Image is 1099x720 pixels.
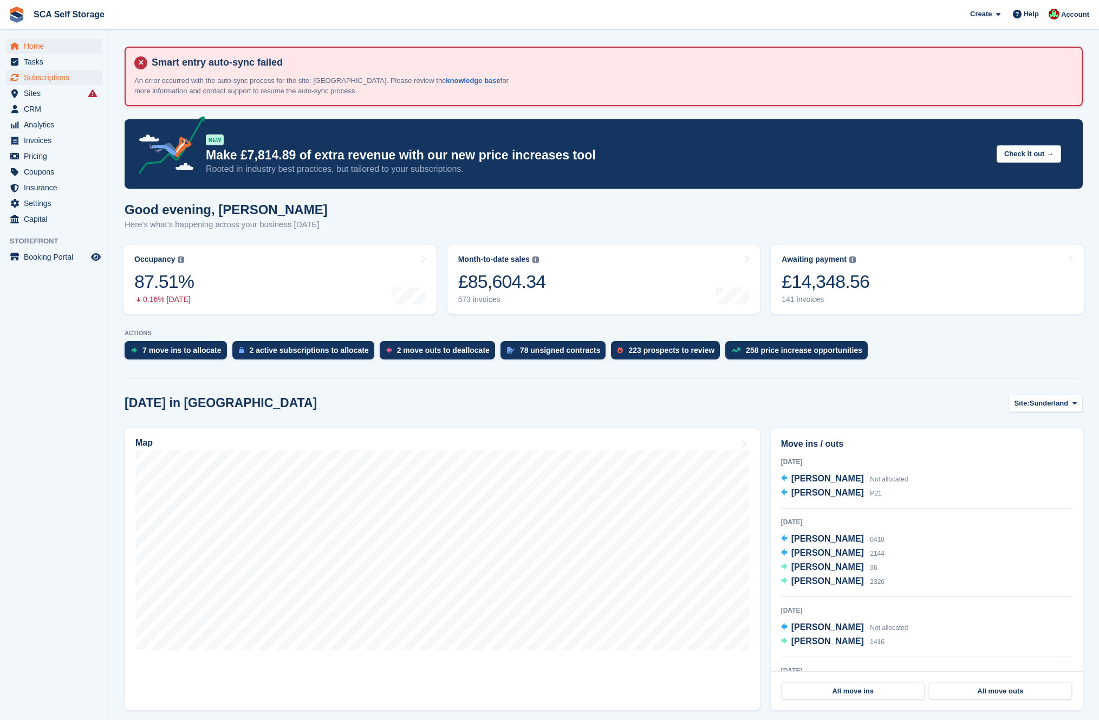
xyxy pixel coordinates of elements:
[782,295,869,304] div: 141 invoices
[791,562,864,571] span: [PERSON_NAME]
[386,347,392,353] img: move_outs_to_deallocate_icon-f764333ba52eb49d3ac5e1228854f67142a1ed5810a6f6cc68b1a99e826820c5.svg
[5,211,102,227] a: menu
[5,101,102,117] a: menu
[781,621,908,635] a: [PERSON_NAME] Not allocated
[532,256,539,263] img: icon-info-grey-7440780725fd019a000dd9b08b2336e03edf1995a4989e88bcd33f0948082b44.svg
[5,133,102,148] a: menu
[5,70,102,85] a: menu
[24,54,89,69] span: Tasks
[870,475,908,483] span: Not allocated
[500,341,612,365] a: 78 unsigned contracts
[997,145,1061,163] button: Check it out →
[458,271,546,293] div: £85,604.34
[446,76,500,85] a: knowledge base
[781,575,885,589] a: [PERSON_NAME] 2326
[791,576,864,586] span: [PERSON_NAME]
[781,635,885,649] a: [PERSON_NAME] 1416
[1061,9,1089,20] span: Account
[782,255,847,264] div: Awaiting payment
[147,56,1073,69] h4: Smart entry auto-sync failed
[458,255,530,264] div: Month-to-date sales
[24,211,89,227] span: Capital
[24,117,89,132] span: Analytics
[5,196,102,211] a: menu
[781,472,908,486] a: [PERSON_NAME] Not allocated
[870,490,881,497] span: P21
[725,341,873,365] a: 258 price increase opportunities
[125,218,328,231] p: Here's what's happening across your business [DATE]
[1030,398,1069,409] span: Sunderland
[24,196,89,211] span: Settings
[791,548,864,557] span: [PERSON_NAME]
[1024,9,1039,20] span: Help
[791,622,864,632] span: [PERSON_NAME]
[10,236,108,247] span: Storefront
[870,638,885,646] span: 1416
[781,457,1072,467] div: [DATE]
[781,606,1072,615] div: [DATE]
[732,348,740,352] img: price_increase_opportunities-93ffe204e8149a01c8c9dc8f82e8f89637d9d84a8eef4429ea346261dce0b2c0.svg
[24,70,89,85] span: Subscriptions
[5,164,102,179] a: menu
[250,346,369,355] div: 2 active subscriptions to allocate
[849,256,856,263] img: icon-info-grey-7440780725fd019a000dd9b08b2336e03edf1995a4989e88bcd33f0948082b44.svg
[24,133,89,148] span: Invoices
[380,341,500,365] a: 2 move outs to deallocate
[135,438,153,448] h2: Map
[611,341,725,365] a: 223 prospects to review
[781,486,882,500] a: [PERSON_NAME] P21
[628,346,714,355] div: 223 prospects to review
[781,561,877,575] a: [PERSON_NAME] 36
[5,180,102,195] a: menu
[5,54,102,69] a: menu
[206,134,224,145] div: NEW
[206,163,988,175] p: Rooted in industry best practices, but tailored to your subscriptions.
[239,346,244,353] img: active_subscription_to_allocate_icon-d502201f5373d7db506a760aba3b589e785aa758c864c3986d89f69b8ff3...
[791,488,864,497] span: [PERSON_NAME]
[24,164,89,179] span: Coupons
[929,683,1072,700] a: All move outs
[125,202,328,217] h1: Good evening, [PERSON_NAME]
[507,347,515,353] img: contract_signature_icon-13c848040528278c33f63329250d36e43548de30e8caae1d1a13099fd9432cc5.svg
[24,86,89,101] span: Sites
[5,117,102,132] a: menu
[134,295,194,304] div: 0.16% [DATE]
[9,7,25,23] img: stora-icon-8386f47178a22dfd0bd8f6a31ec36ba5ce8667c1dd55bd0f319d3a0aa187defe.svg
[24,249,89,265] span: Booking Portal
[125,330,1083,337] p: ACTIONS
[24,149,89,164] span: Pricing
[870,578,885,586] span: 2326
[24,101,89,117] span: CRM
[520,346,601,355] div: 78 unsigned contracts
[970,9,992,20] span: Create
[88,89,97,98] i: Smart entry sync failures have occurred
[134,271,194,293] div: 87.51%
[447,245,760,314] a: Month-to-date sales £85,604.34 573 invoices
[870,624,908,632] span: Not allocated
[134,255,175,264] div: Occupancy
[791,637,864,646] span: [PERSON_NAME]
[123,245,437,314] a: Occupancy 87.51% 0.16% [DATE]
[791,474,864,483] span: [PERSON_NAME]
[782,271,869,293] div: £14,348.56
[125,428,760,710] a: Map
[5,86,102,101] a: menu
[1009,395,1083,413] button: Site: Sunderland
[771,245,1084,314] a: Awaiting payment £14,348.56 141 invoices
[746,346,862,355] div: 258 price increase opportunities
[131,347,137,353] img: move_ins_to_allocate_icon-fdf77a2bb77ea45bf5b3d319d69a93e2d87916cf1d5bf7949dd705db3b84f3ca.svg
[125,396,317,410] h2: [DATE] in [GEOGRAPHIC_DATA]
[125,341,232,365] a: 7 move ins to allocate
[5,149,102,164] a: menu
[89,250,102,263] a: Preview store
[24,180,89,195] span: Insurance
[5,249,102,265] a: menu
[870,536,885,543] span: 0410
[870,564,877,571] span: 36
[29,5,109,23] a: SCA Self Storage
[24,38,89,54] span: Home
[178,256,184,263] img: icon-info-grey-7440780725fd019a000dd9b08b2336e03edf1995a4989e88bcd33f0948082b44.svg
[791,534,864,543] span: [PERSON_NAME]
[232,341,380,365] a: 2 active subscriptions to allocate
[129,116,205,178] img: price-adjustments-announcement-icon-8257ccfd72463d97f412b2fc003d46551f7dbcb40ab6d574587a9cd5c0d94...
